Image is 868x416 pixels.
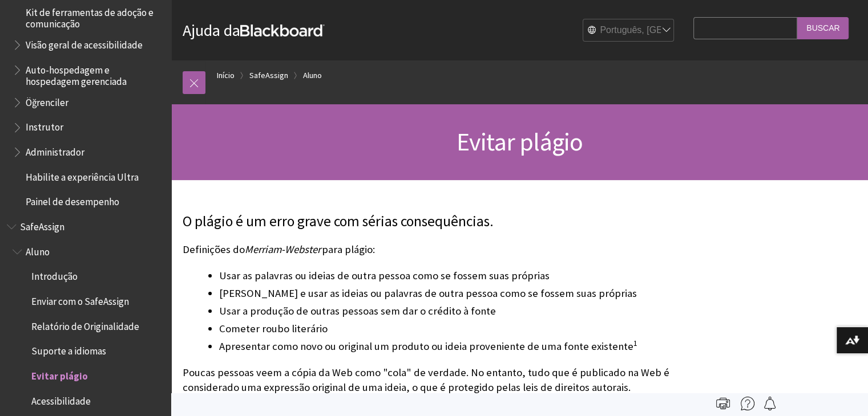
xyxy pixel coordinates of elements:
input: Buscar [797,17,849,39]
p: Definições do para plágio: [183,242,688,257]
span: Administrador [26,142,84,158]
a: Ajuda daBlackboard [183,20,325,40]
p: O plágio é um erro grave com sérias consequências. [183,211,688,232]
span: Evitar plágio [457,126,583,157]
p: Poucas pessoas veem a cópia da Web como "cola" de verdade. No entanto, tudo que é publicado na We... [183,365,688,395]
span: Kit de ferramentas de adoção e comunicação [26,3,163,30]
img: Print [716,397,730,410]
span: Relatório de Originalidade [31,317,139,332]
a: SafeAssign [249,68,288,83]
span: Instrutor [26,118,63,133]
span: Evitar plágio [31,366,88,382]
li: [PERSON_NAME] e usar as ideias ou palavras de outra pessoa como se fossem suas próprias [219,286,688,301]
span: Merriam-Webster [245,243,321,256]
img: More help [741,397,754,410]
span: SafeAssign [20,217,64,233]
span: Aluno [26,242,50,258]
a: Início [217,68,235,83]
a: Aluno [303,68,322,83]
span: Introdução [31,267,78,283]
span: Auto-hospedagem e hospedagem gerenciada [26,60,163,87]
sup: 1 [633,338,637,348]
li: Apresentar como novo ou original um produto ou ideia proveniente de uma fonte existente [219,338,688,354]
span: Visão geral de acessibilidade [26,35,143,51]
li: Cometer roubo literário [219,321,688,337]
li: Usar as palavras ou ideias de outra pessoa como se fossem suas próprias [219,268,688,284]
strong: Blackboard [240,25,325,36]
span: Suporte a idiomas [31,342,106,357]
span: Habilite a experiência Ultra [26,168,139,183]
span: Enviar com o SafeAssign [31,292,129,307]
li: Usar a produção de outras pessoas sem dar o crédito à fonte [219,303,688,319]
span: Painel de desempenho [26,193,119,208]
span: Öğrenciler [26,93,68,108]
img: Follow this page [763,397,777,410]
span: Acessibilidade [31,391,91,407]
select: Site Language Selector [583,19,675,42]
